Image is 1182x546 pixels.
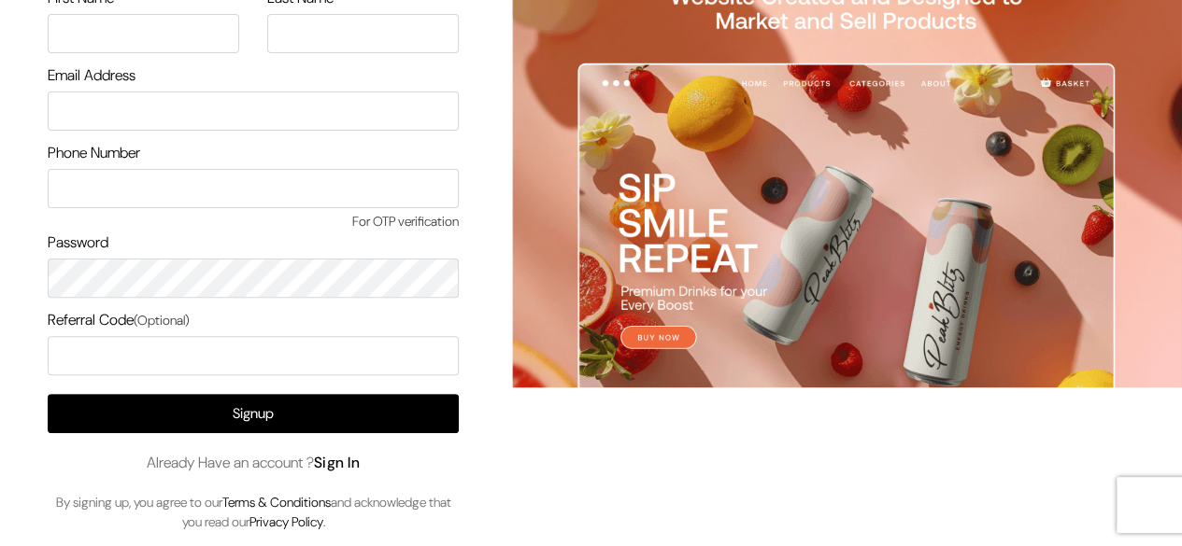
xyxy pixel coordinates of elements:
[48,231,108,254] label: Password
[48,64,135,87] label: Email Address
[48,493,459,532] p: By signing up, you agree to our and acknowledge that you read our .
[249,513,323,530] a: Privacy Policy
[48,309,190,331] label: Referral Code
[134,312,190,329] span: (Optional)
[147,452,361,474] span: Already Have an account ?
[48,212,459,231] span: For OTP verification
[48,394,459,433] button: Signup
[222,494,331,511] a: Terms & Conditions
[314,453,361,472] a: Sign In
[48,142,140,164] label: Phone Number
